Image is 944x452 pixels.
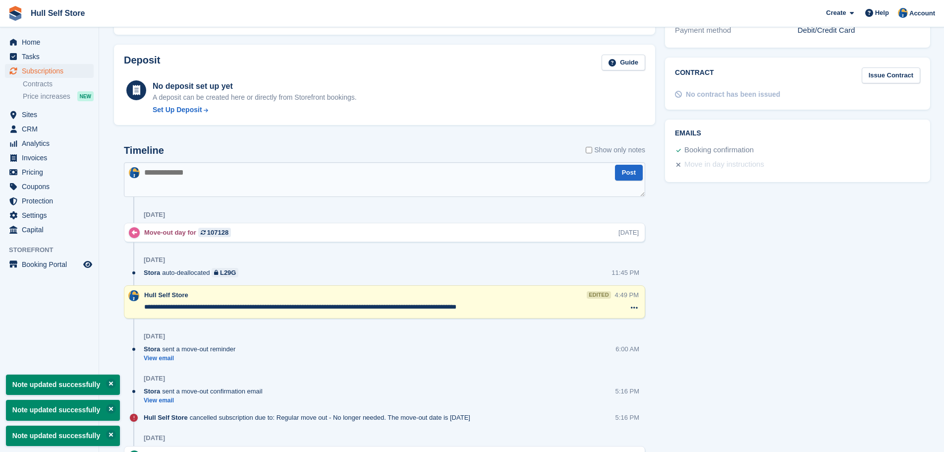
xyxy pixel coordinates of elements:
[615,165,643,181] button: Post
[144,375,165,383] div: [DATE]
[22,151,81,165] span: Invoices
[5,50,94,64] a: menu
[615,290,639,300] div: 4:49 PM
[684,144,754,156] div: Booking confirmation
[27,5,89,21] a: Hull Self Store
[586,145,645,155] label: Show only notes
[5,35,94,49] a: menu
[875,8,889,18] span: Help
[22,194,81,208] span: Protection
[23,92,70,101] span: Price increases
[586,145,592,155] input: Show only notes
[144,228,236,237] div: Move-out day for
[5,122,94,136] a: menu
[615,387,639,396] div: 5:16 PM
[862,67,920,84] a: Issue Contract
[615,344,639,354] div: 6:00 AM
[675,129,920,137] h2: Emails
[22,208,81,222] span: Settings
[128,290,139,301] img: Hull Self Store
[898,8,908,18] img: Hull Self Store
[615,413,639,422] div: 5:16 PM
[144,268,160,277] span: Stora
[5,194,94,208] a: menu
[153,105,202,115] div: Set Up Deposit
[22,136,81,150] span: Analytics
[144,387,268,396] div: sent a move-out confirmation email
[22,258,81,271] span: Booking Portal
[22,50,81,64] span: Tasks
[798,25,920,36] div: Debit/Credit Card
[5,151,94,165] a: menu
[144,332,165,340] div: [DATE]
[22,180,81,194] span: Coupons
[826,8,846,18] span: Create
[23,91,94,102] a: Price increases NEW
[6,426,120,446] p: Note updated successfully
[675,67,714,84] h2: Contract
[5,208,94,222] a: menu
[144,256,165,264] div: [DATE]
[144,268,243,277] div: auto-deallocated
[8,6,23,21] img: stora-icon-8386f47178a22dfd0bd8f6a31ec36ba5ce8667c1dd55bd0f319d3a0aa187defe.svg
[22,35,81,49] span: Home
[220,268,236,277] div: L29G
[22,165,81,179] span: Pricing
[675,25,797,36] div: Payment method
[212,268,238,277] a: L29G
[144,354,240,363] a: View email
[5,258,94,271] a: menu
[587,291,611,299] div: edited
[5,180,94,194] a: menu
[129,167,140,178] img: Hull Self Store
[198,228,231,237] a: 107128
[144,413,475,422] div: cancelled subscription due to: Regular move out - No longer needed. The move-out date is [DATE]
[5,223,94,237] a: menu
[5,136,94,150] a: menu
[144,387,160,396] span: Stora
[909,8,935,18] span: Account
[611,268,639,277] div: 11:45 PM
[144,434,165,442] div: [DATE]
[602,55,645,71] a: Guide
[124,145,164,156] h2: Timeline
[77,91,94,101] div: NEW
[144,211,165,219] div: [DATE]
[144,291,188,299] span: Hull Self Store
[82,258,94,270] a: Preview store
[153,80,357,92] div: No deposit set up yet
[144,344,240,354] div: sent a move-out reminder
[23,79,94,89] a: Contracts
[22,108,81,122] span: Sites
[144,396,268,405] a: View email
[6,400,120,420] p: Note updated successfully
[686,89,780,100] div: No contract has been issued
[153,105,357,115] a: Set Up Deposit
[153,92,357,103] p: A deposit can be created here or directly from Storefront bookings.
[22,223,81,237] span: Capital
[207,228,228,237] div: 107128
[124,55,160,71] h2: Deposit
[22,122,81,136] span: CRM
[5,108,94,122] a: menu
[144,344,160,354] span: Stora
[684,159,764,171] div: Move in day instructions
[9,245,99,255] span: Storefront
[618,228,639,237] div: [DATE]
[6,375,120,395] p: Note updated successfully
[5,165,94,179] a: menu
[5,64,94,78] a: menu
[22,64,81,78] span: Subscriptions
[144,413,188,422] span: Hull Self Store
